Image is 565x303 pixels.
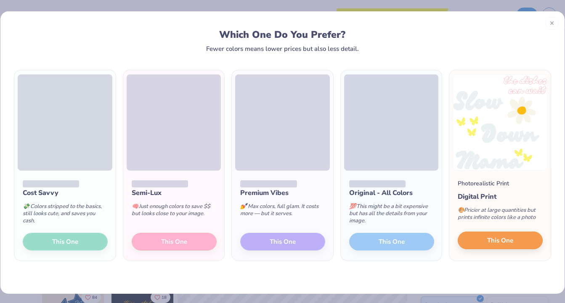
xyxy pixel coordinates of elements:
span: 🧠 [132,203,138,210]
div: Photorealistic Print [458,179,509,188]
div: Premium Vibes [240,188,325,198]
span: 🎨 [458,206,464,214]
div: This might be a bit expensive but has all the details from your image. [349,198,434,233]
span: This One [487,236,513,245]
div: Which One Do You Prefer? [24,29,541,40]
div: Colors stripped to the basics, still looks cute, and saves you cash. [23,198,108,233]
div: Digital Print [458,192,543,202]
div: Max colors, full glam. It costs more — but it serves. [240,198,325,226]
span: 💅 [240,203,247,210]
span: 💯 [349,203,356,210]
div: Just enough colors to save $$ but looks close to your image. [132,198,217,226]
span: 💸 [23,203,29,210]
div: Semi-Lux [132,188,217,198]
div: Original - All Colors [349,188,434,198]
button: This One [458,232,543,249]
div: Fewer colors means lower prices but also less detail. [206,45,359,52]
div: Pricier at large quantities but prints infinite colors like a photo [458,202,543,229]
img: Photorealistic preview [453,74,547,171]
div: Cost Savvy [23,188,108,198]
